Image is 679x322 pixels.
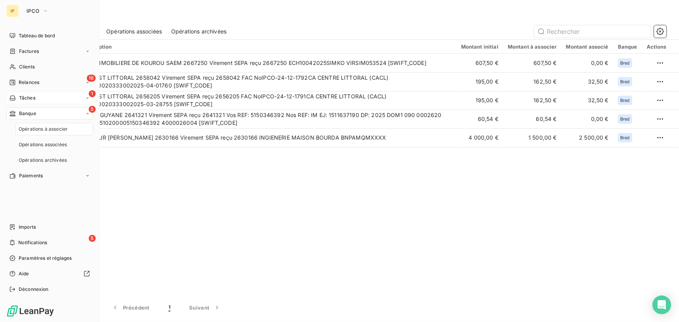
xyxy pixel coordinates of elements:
span: Bred [620,117,630,121]
span: Relances [19,79,39,86]
img: Logo LeanPay [6,305,54,317]
span: IPCO [26,8,39,14]
span: Opérations archivées [171,28,226,35]
span: 5 [89,235,96,242]
span: Clients [19,63,35,70]
a: Paramètres et réglages [6,252,93,264]
a: Opérations archivées [16,154,93,166]
a: Factures [6,45,93,58]
span: Paiements [19,172,43,179]
td: POLITUR [PERSON_NAME] 2630166 Virement SEPA reçu 2630166 INGIENERIE MAISON BOURDA BNPAMQMXXXX [78,128,456,147]
div: Actions [647,44,667,50]
span: Opérations associées [19,141,67,148]
div: Open Intercom Messenger [653,296,671,314]
td: 162,50 € [503,72,561,91]
a: Imports [6,221,93,233]
td: 4 000,00 € [456,128,503,147]
a: Aide [6,268,93,280]
span: Tâches [19,94,35,101]
span: Notifications [18,239,47,246]
div: Montant associé [566,44,609,50]
span: Imports [19,224,36,231]
div: Montant à associer [508,44,557,50]
td: 1 500,00 € [503,128,561,147]
td: 60,54 € [456,110,503,128]
span: Bred [620,135,630,140]
span: 1 [89,90,96,97]
td: 162,50 € [503,91,561,110]
button: Précédent [102,299,159,316]
td: 32,50 € [561,91,613,110]
a: Tableau de bord [6,30,93,42]
div: IP [6,5,19,17]
span: 1 [168,304,170,311]
td: 0,00 € [561,54,613,72]
a: 1Tâches [6,92,93,104]
td: STE.IMMOBILIERE DE KOUROU SAEM 2667250 Virement SEPA reçu 2667250 ECH10042025SIMKO VIRSIM053524 [... [78,54,456,72]
span: Bred [620,98,630,103]
button: 1 [159,299,180,316]
button: Suivant [180,299,230,316]
td: 32,50 € [561,72,613,91]
span: Factures [19,48,39,55]
td: 60,54 € [503,110,561,128]
td: SGC EST LITTORAL 2656205 Virement SEPA reçu 2656205 FAC NoIPCO-24-12-1791CA CENTRE LITTORAL (CACL... [78,91,456,110]
a: Clients [6,61,93,73]
td: 0,00 € [561,110,613,128]
span: 16 [87,75,96,82]
a: Paiements [6,170,93,182]
td: 607,50 € [456,54,503,72]
span: Opérations archivées [19,157,67,164]
span: Bred [620,79,630,84]
td: 2 500,00 € [561,128,613,147]
a: 5BanqueOpérations à associerOpérations associéesOpérations archivées [6,107,93,166]
td: SGC EST LITTORAL 2658042 Virement SEPA reçu 2658042 FAC NoIPCO-24-12-1792CA CENTRE LITTORAL (CACL... [78,72,456,91]
span: Banque [19,110,36,117]
span: Bred [620,61,630,65]
span: Opérations à associer [19,126,68,133]
span: Opérations associées [106,28,162,35]
input: Rechercher [534,25,651,38]
span: Tableau de bord [19,32,55,39]
a: 16Relances [6,76,93,89]
a: Opérations associées [16,138,93,151]
td: DRFIP GUYANE 2641321 Virement SEPA reçu 2641321 Vos REF: 5150346392 Nos REF: IM EJ: 1511637190 DP... [78,110,456,128]
span: Déconnexion [19,286,49,293]
span: 5 [89,106,96,113]
span: Aide [19,270,29,277]
td: 607,50 € [503,54,561,72]
div: Montant initial [461,44,498,50]
a: Opérations à associer [16,123,93,135]
td: 195,00 € [456,91,503,110]
td: 195,00 € [456,72,503,91]
span: Paramètres et réglages [19,255,72,262]
div: Description [82,44,452,50]
div: Banque [618,44,637,50]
